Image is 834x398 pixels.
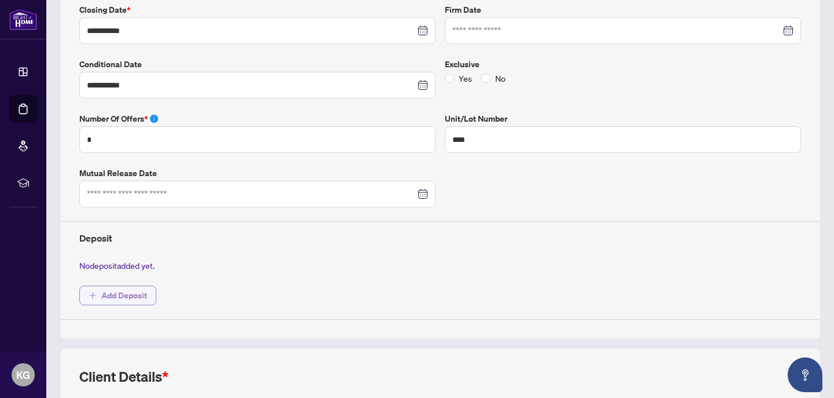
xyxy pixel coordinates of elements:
img: logo [9,9,37,30]
span: plus [89,291,97,300]
label: Closing Date [79,3,436,16]
label: Firm Date [445,3,801,16]
span: No deposit added yet. [79,260,155,271]
h2: Client Details [79,367,169,386]
label: Conditional Date [79,58,436,71]
label: Exclusive [445,58,801,71]
span: Add Deposit [101,286,147,305]
button: Add Deposit [79,286,156,305]
label: Number of offers [79,112,436,125]
label: Unit/Lot Number [445,112,801,125]
button: Open asap [788,357,822,392]
span: No [491,72,510,85]
label: Mutual Release Date [79,167,436,180]
span: info-circle [150,115,158,123]
h4: Deposit [79,231,801,245]
span: KG [16,367,30,383]
span: Yes [454,72,477,85]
